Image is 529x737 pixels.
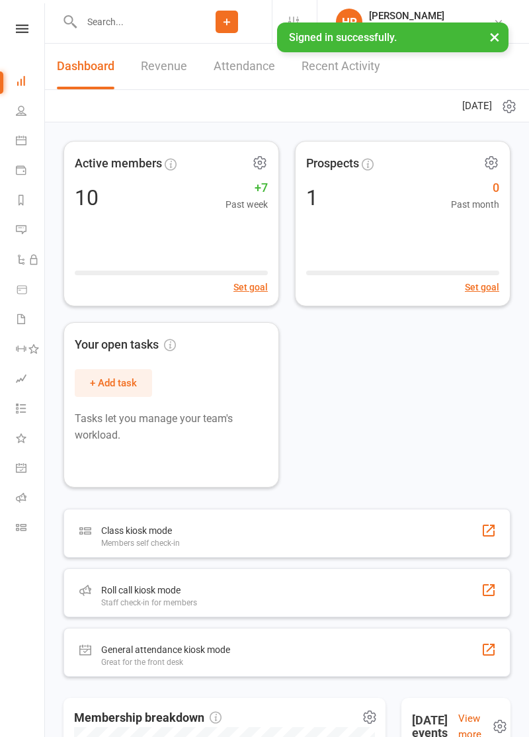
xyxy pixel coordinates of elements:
a: Assessments [16,365,46,395]
span: Membership breakdown [74,709,222,728]
a: Product Sales [16,276,46,306]
span: Past month [451,197,499,212]
a: Attendance [214,44,275,89]
div: 10 [75,187,99,208]
a: Dashboard [57,44,114,89]
span: Past week [225,197,268,212]
input: Search... [77,13,182,31]
span: [DATE] [462,98,492,114]
a: Calendar [16,127,46,157]
span: 0 [451,179,499,198]
span: Prospects [306,154,359,173]
div: 1 [306,187,318,208]
span: Active members [75,154,162,173]
div: HP [336,9,362,35]
a: What's New [16,425,46,455]
span: +7 [225,179,268,198]
button: Set goal [233,280,268,294]
div: Great for the front desk [101,658,230,667]
span: Signed in successfully. [289,31,397,44]
a: Revenue [141,44,187,89]
button: + Add task [75,369,152,397]
button: Set goal [465,280,499,294]
div: ZNTH Rehab & Training Centre [369,22,493,34]
div: Class kiosk mode [101,523,180,539]
div: Roll call kiosk mode [101,582,197,598]
div: [PERSON_NAME] [369,10,493,22]
div: Staff check-in for members [101,598,197,607]
div: Members self check-in [101,539,180,548]
button: × [483,22,507,51]
a: Roll call kiosk mode [16,484,46,514]
a: Dashboard [16,67,46,97]
a: People [16,97,46,127]
span: Your open tasks [75,335,176,355]
div: General attendance kiosk mode [101,642,230,658]
a: Class kiosk mode [16,514,46,544]
p: Tasks let you manage your team's workload. [75,410,268,444]
a: Recent Activity [302,44,380,89]
a: General attendance kiosk mode [16,455,46,484]
a: Reports [16,187,46,216]
a: Payments [16,157,46,187]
